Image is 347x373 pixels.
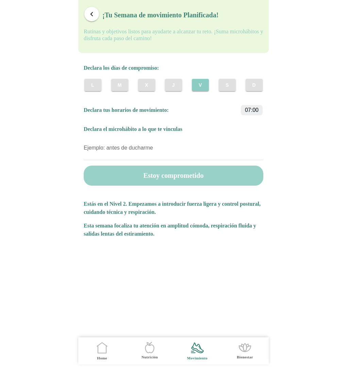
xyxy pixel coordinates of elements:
[84,64,263,72] h4: Declara los días de compromiso:
[187,356,208,361] ion-label: Movimiento
[84,222,263,238] p: Esta semana focaliza tu atención en amplitud cómoda, respiración fluida y salidas lentas del esti...
[165,79,182,91] ion-button: J
[84,28,263,42] p: Rutinas y objetivos listos para ayudarte a alcanzar tu reto. ¡Suma microhábitos y disfruta cada p...
[219,79,236,91] ion-button: S
[102,11,219,19] h5: ¡Tu Semana de movimiento Planificada!
[246,79,263,91] ion-button: D
[84,166,263,186] button: Estoy comprometido
[192,79,209,91] ion-button: V
[84,200,263,216] p: Estás en el Nivel 2. Empezamos a introducir fuerza ligera y control postural, cuidando técnica y ...
[84,106,169,114] h4: Declara tus horarios de movimiento:
[84,125,263,133] h4: Declara el microhábito a lo que te vinculas
[97,356,107,361] ion-label: Home
[84,79,101,91] ion-button: L
[142,355,158,360] ion-label: Nutrición
[138,79,155,91] ion-button: X
[237,355,253,360] ion-label: Bienestar
[111,79,128,91] ion-button: M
